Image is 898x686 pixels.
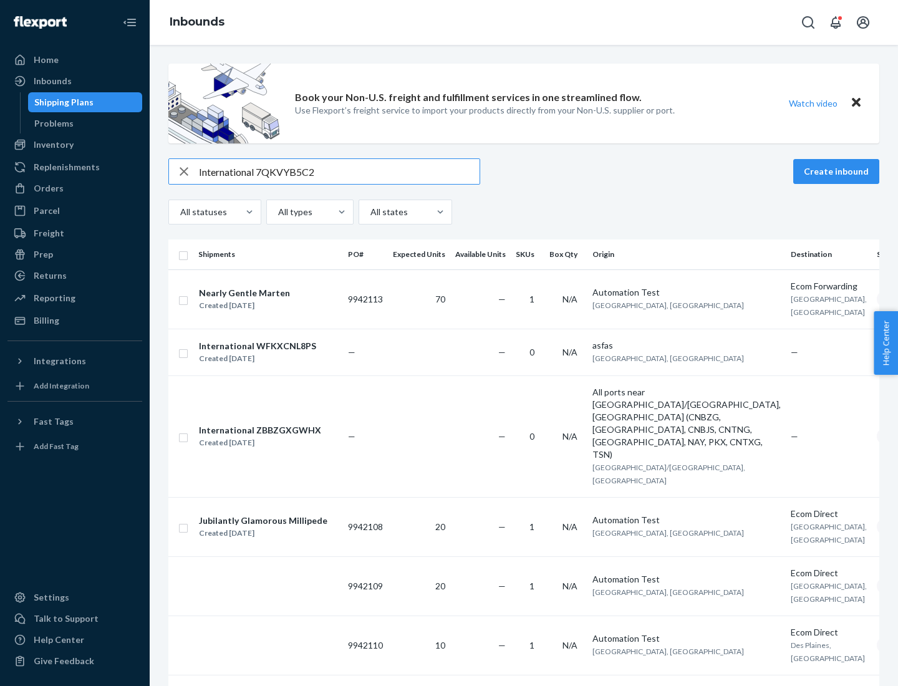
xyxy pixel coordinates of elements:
span: N/A [562,347,577,357]
span: N/A [562,640,577,650]
div: Add Integration [34,380,89,391]
span: — [791,347,798,357]
a: Inbounds [7,71,142,91]
p: Use Flexport’s freight service to import your products directly from your Non-U.S. supplier or port. [295,104,675,117]
button: Close [848,94,864,112]
span: [GEOGRAPHIC_DATA], [GEOGRAPHIC_DATA] [592,301,744,310]
a: Freight [7,223,142,243]
span: 0 [529,347,534,357]
a: Home [7,50,142,70]
button: Open Search Box [796,10,821,35]
span: N/A [562,431,577,442]
div: Ecom Direct [791,508,867,520]
a: Parcel [7,201,142,221]
button: Fast Tags [7,412,142,432]
th: Available Units [450,239,511,269]
div: Shipping Plans [34,96,94,109]
th: Box Qty [544,239,587,269]
td: 9942109 [343,556,388,616]
th: PO# [343,239,388,269]
button: Watch video [781,94,846,112]
button: Close Navigation [117,10,142,35]
span: [GEOGRAPHIC_DATA]/[GEOGRAPHIC_DATA], [GEOGRAPHIC_DATA] [592,463,745,485]
span: 10 [435,640,445,650]
span: [GEOGRAPHIC_DATA], [GEOGRAPHIC_DATA] [592,354,744,363]
span: [GEOGRAPHIC_DATA], [GEOGRAPHIC_DATA] [791,522,867,544]
div: Reporting [34,292,75,304]
div: Inbounds [34,75,72,87]
span: 1 [529,294,534,304]
span: — [791,431,798,442]
div: asfas [592,339,781,352]
a: Replenishments [7,157,142,177]
div: Created [DATE] [199,299,290,312]
span: [GEOGRAPHIC_DATA], [GEOGRAPHIC_DATA] [592,528,744,538]
span: [GEOGRAPHIC_DATA], [GEOGRAPHIC_DATA] [592,587,744,597]
a: Billing [7,311,142,331]
a: Add Integration [7,376,142,396]
button: Open notifications [823,10,848,35]
button: Create inbound [793,159,879,184]
div: International WFKXCNL8PS [199,340,316,352]
div: Freight [34,227,64,239]
img: Flexport logo [14,16,67,29]
a: Add Fast Tag [7,437,142,457]
div: Problems [34,117,74,130]
input: Search inbounds by name, destination, msku... [199,159,480,184]
span: N/A [562,581,577,591]
div: International ZBBZGXGWHX [199,424,321,437]
a: Shipping Plans [28,92,143,112]
div: Jubilantly Glamorous Millipede [199,514,327,527]
span: 0 [529,431,534,442]
span: — [498,347,506,357]
a: Reporting [7,288,142,308]
button: Integrations [7,351,142,371]
span: 20 [435,581,445,591]
span: [GEOGRAPHIC_DATA], [GEOGRAPHIC_DATA] [791,581,867,604]
th: Shipments [193,239,343,269]
div: Inventory [34,138,74,151]
input: All states [369,206,370,218]
span: N/A [562,521,577,532]
th: SKUs [511,239,544,269]
button: Open account menu [851,10,876,35]
div: Parcel [34,205,60,217]
div: Settings [34,591,69,604]
span: 70 [435,294,445,304]
a: Orders [7,178,142,198]
a: Inbounds [170,15,224,29]
a: Talk to Support [7,609,142,629]
div: Integrations [34,355,86,367]
a: Help Center [7,630,142,650]
button: Give Feedback [7,651,142,671]
span: [GEOGRAPHIC_DATA], [GEOGRAPHIC_DATA] [592,647,744,656]
a: Problems [28,114,143,133]
div: Created [DATE] [199,437,321,449]
div: Returns [34,269,67,282]
div: Nearly Gentle Marten [199,287,290,299]
span: 1 [529,581,534,591]
a: Settings [7,587,142,607]
span: — [498,521,506,532]
div: Automation Test [592,632,781,645]
ol: breadcrumbs [160,4,234,41]
div: Replenishments [34,161,100,173]
div: Created [DATE] [199,527,327,539]
button: Help Center [874,311,898,375]
span: [GEOGRAPHIC_DATA], [GEOGRAPHIC_DATA] [791,294,867,317]
th: Destination [786,239,872,269]
td: 9942108 [343,497,388,556]
div: Talk to Support [34,612,99,625]
div: Created [DATE] [199,352,316,365]
span: — [498,294,506,304]
span: 1 [529,640,534,650]
div: Help Center [34,634,84,646]
div: Orders [34,182,64,195]
input: All types [277,206,278,218]
div: Give Feedback [34,655,94,667]
div: Home [34,54,59,66]
div: Ecom Forwarding [791,280,867,292]
div: Ecom Direct [791,567,867,579]
div: Billing [34,314,59,327]
div: Fast Tags [34,415,74,428]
